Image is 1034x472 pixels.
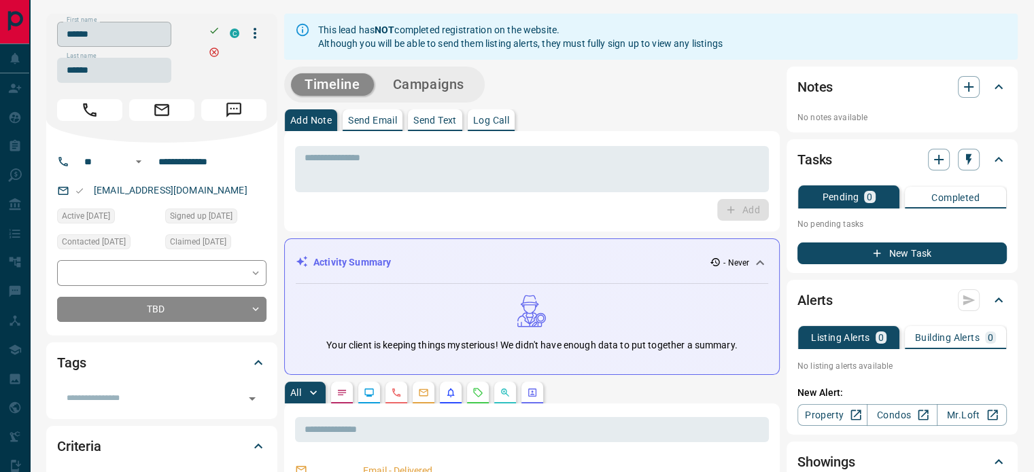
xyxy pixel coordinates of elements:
[57,297,266,322] div: TBD
[472,387,483,398] svg: Requests
[413,115,457,125] p: Send Text
[797,386,1007,400] p: New Alert:
[797,214,1007,234] p: No pending tasks
[57,234,158,253] div: Sat Jan 27 2024
[527,387,538,398] svg: Agent Actions
[797,289,833,311] h2: Alerts
[201,99,266,121] span: Message
[230,29,239,38] div: condos.ca
[878,333,884,342] p: 0
[445,387,456,398] svg: Listing Alerts
[723,257,749,269] p: - Never
[988,333,993,342] p: 0
[364,387,375,398] svg: Lead Browsing Activity
[57,435,101,457] h2: Criteria
[170,235,226,249] span: Claimed [DATE]
[797,149,832,170] h2: Tasks
[296,250,768,275] div: Activity Summary- Never
[867,192,872,202] p: 0
[418,387,429,398] svg: Emails
[797,71,1007,103] div: Notes
[797,242,1007,264] button: New Task
[131,153,147,170] button: Open
[165,208,266,228] div: Sat Jan 27 2024
[797,111,1007,124] p: No notes available
[291,73,374,96] button: Timeline
[67,52,97,60] label: Last name
[313,255,391,270] p: Activity Summary
[290,115,332,125] p: Add Note
[473,115,509,125] p: Log Call
[375,24,394,35] strong: NOT
[391,387,402,398] svg: Calls
[318,18,723,56] div: This lead has completed registration on the website. Although you will be able to send them listi...
[170,209,232,223] span: Signed up [DATE]
[57,430,266,462] div: Criteria
[165,234,266,253] div: Sat Jan 27 2024
[797,143,1007,176] div: Tasks
[290,388,301,397] p: All
[57,208,158,228] div: Sat Jan 27 2024
[94,185,247,196] a: [EMAIL_ADDRESS][DOMAIN_NAME]
[379,73,478,96] button: Campaigns
[75,186,84,196] svg: Email Valid
[822,192,859,202] p: Pending
[797,284,1007,316] div: Alerts
[62,235,126,249] span: Contacted [DATE]
[57,352,86,374] h2: Tags
[57,99,122,121] span: Call
[337,387,347,398] svg: Notes
[500,387,511,398] svg: Opportunities
[348,115,397,125] p: Send Email
[129,99,194,121] span: Email
[797,360,1007,372] p: No listing alerts available
[57,346,266,379] div: Tags
[67,16,97,24] label: First name
[62,209,110,223] span: Active [DATE]
[326,338,737,352] p: Your client is keeping things mysterious! We didn't have enough data to put together a summary.
[931,193,980,202] p: Completed
[243,389,262,408] button: Open
[797,404,867,426] a: Property
[915,333,980,342] p: Building Alerts
[867,404,937,426] a: Condos
[797,76,833,98] h2: Notes
[811,333,870,342] p: Listing Alerts
[937,404,1007,426] a: Mr.Loft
